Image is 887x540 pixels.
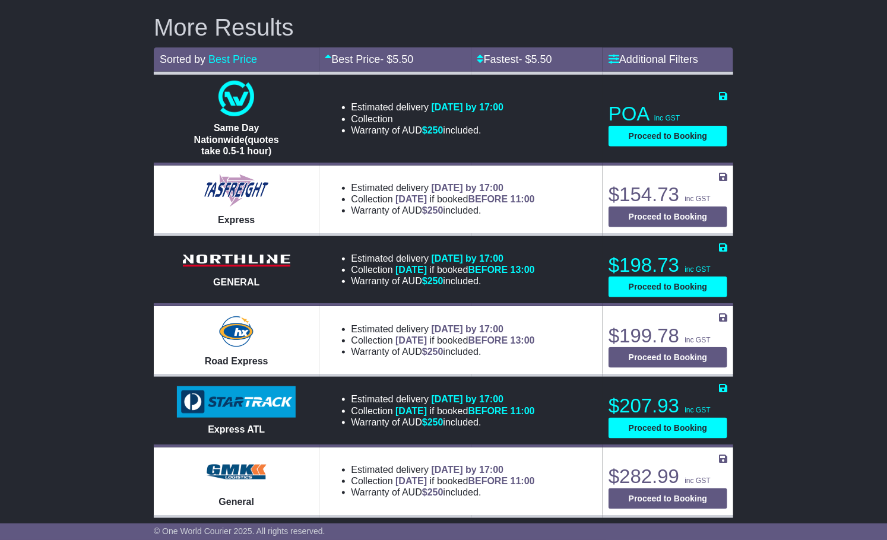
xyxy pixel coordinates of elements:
[468,194,508,204] span: BEFORE
[395,265,427,275] span: [DATE]
[432,102,504,112] span: [DATE] by 17:00
[351,464,535,475] li: Estimated delivery
[609,347,727,368] button: Proceed to Booking
[351,275,535,287] li: Warranty of AUD included.
[395,476,427,486] span: [DATE]
[511,265,535,275] span: 13:00
[685,336,710,344] span: inc GST
[432,465,504,475] span: [DATE] by 17:00
[351,393,535,405] li: Estimated delivery
[351,323,535,335] li: Estimated delivery
[477,53,552,65] a: Fastest- $5.50
[609,253,727,277] p: $198.73
[395,194,534,204] span: if booked
[422,276,444,286] span: $
[381,53,414,65] span: - $
[325,53,414,65] a: Best Price- $5.50
[685,195,710,203] span: inc GST
[427,417,444,427] span: 250
[208,424,265,434] span: Express ATL
[422,417,444,427] span: $
[177,386,296,418] img: StarTrack: Express ATL
[351,182,535,193] li: Estimated delivery
[519,53,552,65] span: - $
[468,265,508,275] span: BEFORE
[201,455,272,490] img: GMK Logistics: General
[395,335,427,345] span: [DATE]
[202,173,270,208] img: Tasfreight: Express
[213,277,259,287] span: GENERAL
[422,125,444,135] span: $
[351,405,535,417] li: Collection
[395,335,534,345] span: if booked
[351,475,535,487] li: Collection
[609,418,727,439] button: Proceed to Booking
[468,476,508,486] span: BEFORE
[609,102,727,126] p: POA
[177,251,296,271] img: Northline Distribution: GENERAL
[511,476,535,486] span: 11:00
[609,324,727,348] p: $199.78
[351,101,504,113] li: Estimated delivery
[160,53,205,65] span: Sorted by
[154,14,733,40] h2: More Results
[194,123,279,155] span: Same Day Nationwide(quotes take 0.5-1 hour)
[422,487,444,497] span: $
[351,417,535,428] li: Warranty of AUD included.
[208,53,257,65] a: Best Price
[351,335,535,346] li: Collection
[685,265,710,274] span: inc GST
[609,183,727,207] p: $154.73
[351,205,535,216] li: Warranty of AUD included.
[468,335,508,345] span: BEFORE
[685,406,710,414] span: inc GST
[218,81,254,116] img: One World Courier: Same Day Nationwide(quotes take 0.5-1 hour)
[511,335,535,345] span: 13:00
[351,113,504,125] li: Collection
[654,114,680,122] span: inc GST
[395,406,534,416] span: if booked
[609,277,727,297] button: Proceed to Booking
[422,205,444,215] span: $
[609,207,727,227] button: Proceed to Booking
[351,264,535,275] li: Collection
[427,125,444,135] span: 250
[218,215,255,225] span: Express
[351,487,535,498] li: Warranty of AUD included.
[351,346,535,357] li: Warranty of AUD included.
[205,356,268,366] span: Road Express
[351,193,535,205] li: Collection
[511,194,535,204] span: 11:00
[427,347,444,357] span: 250
[395,406,427,416] span: [DATE]
[351,253,535,264] li: Estimated delivery
[531,53,552,65] span: 5.50
[609,488,727,509] button: Proceed to Booking
[609,394,727,418] p: $207.93
[427,487,444,497] span: 250
[468,406,508,416] span: BEFORE
[395,265,534,275] span: if booked
[432,324,504,334] span: [DATE] by 17:00
[351,125,504,136] li: Warranty of AUD included.
[432,183,504,193] span: [DATE] by 17:00
[427,205,444,215] span: 250
[609,53,698,65] a: Additional Filters
[422,347,444,357] span: $
[427,276,444,286] span: 250
[609,465,727,488] p: $282.99
[393,53,414,65] span: 5.50
[395,476,534,486] span: if booked
[395,194,427,204] span: [DATE]
[511,406,535,416] span: 11:00
[685,477,710,485] span: inc GST
[218,497,254,507] span: General
[609,126,727,147] button: Proceed to Booking
[217,314,256,350] img: Hunter Express: Road Express
[154,526,325,536] span: © One World Courier 2025. All rights reserved.
[432,394,504,404] span: [DATE] by 17:00
[432,253,504,263] span: [DATE] by 17:00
